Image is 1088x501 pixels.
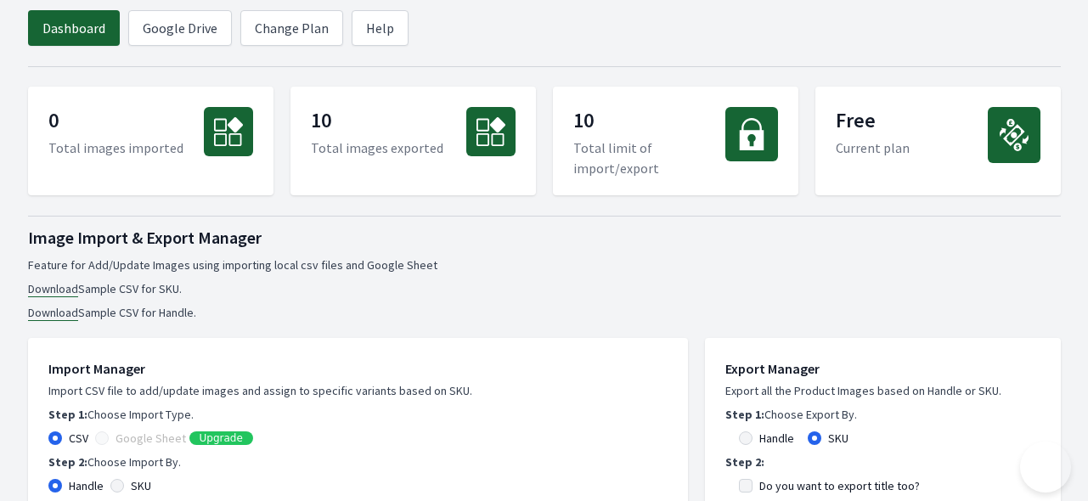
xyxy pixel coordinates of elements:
[48,138,183,158] p: Total images imported
[48,406,668,423] p: Choose Import Type.
[725,406,1040,423] p: Choose Export By.
[836,138,910,158] p: Current plan
[128,10,232,46] a: Google Drive
[116,430,186,447] label: Google Sheet
[28,226,1061,250] h1: Image Import & Export Manager
[28,305,78,321] a: Download
[759,477,920,494] label: Do you want to export title too?
[759,430,794,447] label: Handle
[311,107,443,138] p: 10
[28,280,1061,297] li: Sample CSV for SKU.
[48,358,668,379] h1: Import Manager
[28,256,1061,273] p: Feature for Add/Update Images using importing local csv files and Google Sheet
[352,10,409,46] a: Help
[48,382,668,399] p: Import CSV file to add/update images and assign to specific variants based on SKU.
[28,10,120,46] a: Dashboard
[828,430,848,447] label: SKU
[131,477,151,494] label: SKU
[725,454,764,470] b: Step 2:
[311,138,443,158] p: Total images exported
[69,477,104,494] label: Handle
[28,281,78,297] a: Download
[1020,442,1071,493] iframe: Toggle Customer Support
[573,138,725,178] p: Total limit of import/export
[28,304,1061,321] li: Sample CSV for Handle.
[836,107,910,138] p: Free
[573,107,725,138] p: 10
[48,407,87,422] b: Step 1:
[48,107,183,138] p: 0
[725,382,1040,399] p: Export all the Product Images based on Handle or SKU.
[725,358,1040,379] h1: Export Manager
[48,454,87,470] b: Step 2:
[48,453,668,470] p: Choose Import By.
[725,407,764,422] b: Step 1:
[240,10,343,46] a: Change Plan
[69,430,88,447] label: CSV
[200,431,243,445] span: Upgrade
